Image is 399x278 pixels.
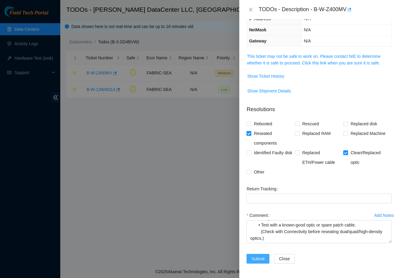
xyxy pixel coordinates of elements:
span: Identified Faulty disk [251,148,295,158]
span: Other [251,167,267,177]
span: Clean/Replaced optic [348,148,392,167]
label: Return Tracking [247,184,281,194]
button: Add Notes [374,211,394,220]
span: Reseated components [251,129,295,148]
div: Add Notes [374,213,394,217]
span: close [248,7,253,12]
span: Replaced ETH/Power cable [300,148,344,167]
span: Gateway [249,39,266,43]
button: Close [247,7,255,13]
span: Rebooted [251,119,275,129]
span: Rescued [300,119,321,129]
label: Comment [247,211,272,220]
span: Show Ticket History [247,73,284,80]
button: Submit [247,254,269,264]
button: Show Shipment Details [247,86,291,96]
p: Resolutions [247,101,392,114]
input: Return Tracking [247,194,392,203]
textarea: Comment [247,220,392,243]
span: Submit [251,255,265,262]
div: TODOs - Description - B-W-Z400MV [259,5,392,14]
button: Close [274,254,295,264]
button: Show Ticket History [247,71,284,81]
span: NetMask [249,27,266,32]
span: Replaced RAM [300,129,333,138]
span: N/A [304,27,311,32]
span: N/A [304,39,311,43]
span: Replaced disk [348,119,379,129]
a: This ticket may not be safe to work on. Please contact NIE to determine whether it is safe to pro... [247,54,381,65]
span: Show Shipment Details [247,88,291,94]
span: Close [279,255,290,262]
span: Replaced Machine [348,129,388,138]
